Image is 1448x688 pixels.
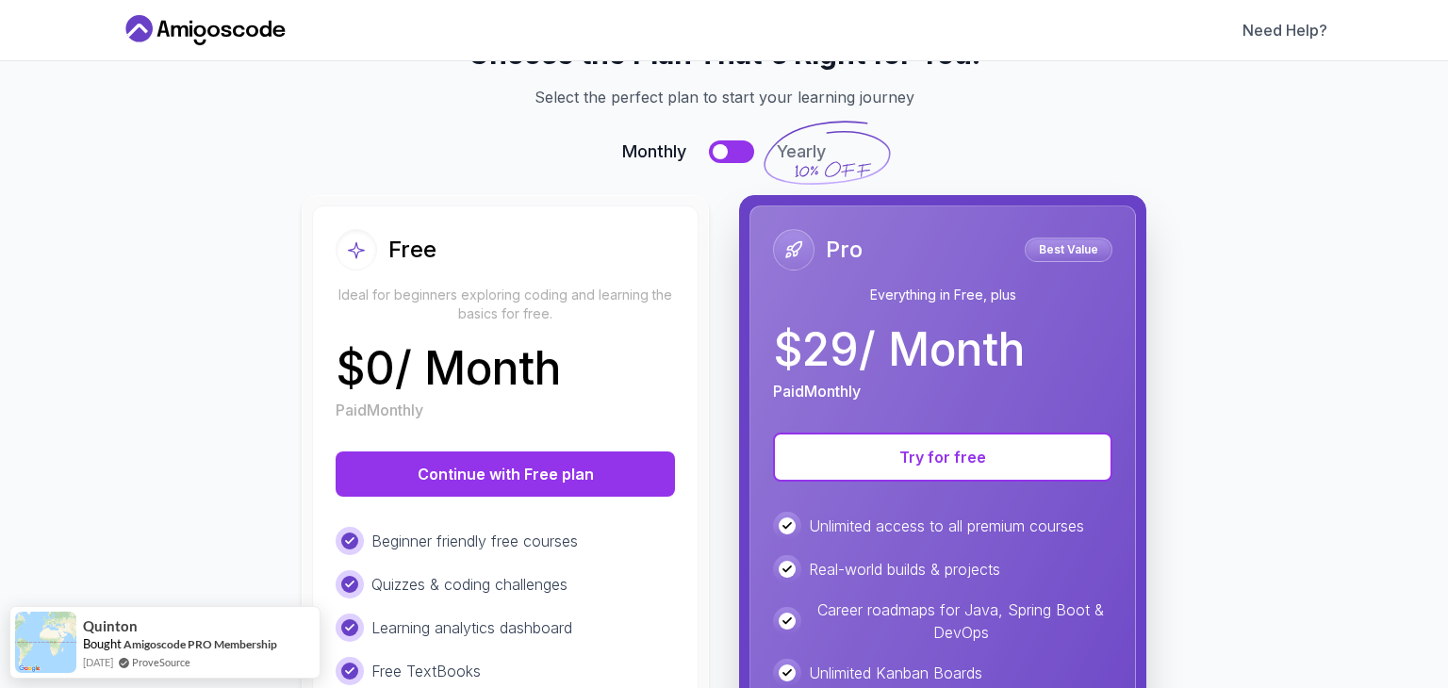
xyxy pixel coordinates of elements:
button: Try for free [773,433,1112,482]
span: Bought [83,636,122,651]
span: [DATE] [83,654,113,670]
p: Paid Monthly [773,380,861,402]
p: Real-world builds & projects [809,558,1000,581]
p: Beginner friendly free courses [371,530,578,552]
a: ProveSource [132,654,190,670]
p: Best Value [1028,240,1110,259]
p: Quizzes & coding challenges [371,573,568,596]
p: Free TextBooks [371,660,481,682]
span: Quinton [83,618,138,634]
p: Everything in Free, plus [773,286,1112,304]
span: Monthly [622,139,686,165]
p: Career roadmaps for Java, Spring Boot & DevOps [809,598,1112,644]
p: Unlimited Kanban Boards [809,662,982,684]
h2: Free [388,235,436,265]
a: Need Help? [1242,19,1327,41]
button: Continue with Free plan [336,451,675,497]
p: $ 0 / Month [336,346,561,391]
p: Select the perfect plan to start your learning journey [143,86,1305,108]
h2: Pro [826,235,863,265]
p: $ 29 / Month [773,327,1025,372]
img: provesource social proof notification image [15,612,76,673]
p: Unlimited access to all premium courses [809,515,1084,537]
p: Paid Monthly [336,399,423,421]
a: Amigoscode PRO Membership [123,637,277,651]
p: Ideal for beginners exploring coding and learning the basics for free. [336,286,675,323]
p: Learning analytics dashboard [371,616,572,639]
